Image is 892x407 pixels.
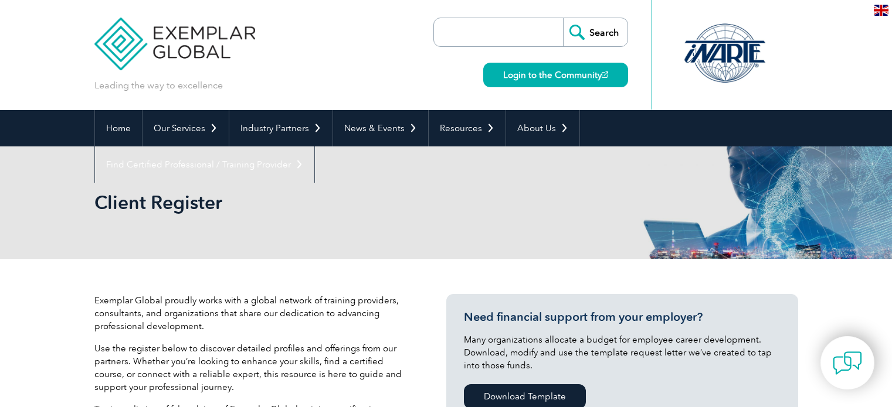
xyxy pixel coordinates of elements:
a: Login to the Community [483,63,628,87]
a: Resources [429,110,506,146]
img: open_square.png [602,71,608,78]
a: News & Events [333,110,428,146]
a: Find Certified Professional / Training Provider [95,146,314,183]
a: Industry Partners [229,110,333,146]
img: en [874,5,888,16]
p: Many organizations allocate a budget for employee career development. Download, modify and use th... [464,333,781,372]
a: Our Services [143,110,229,146]
img: contact-chat.png [833,348,862,378]
a: Home [95,110,142,146]
p: Exemplar Global proudly works with a global network of training providers, consultants, and organ... [94,294,411,333]
h2: Client Register [94,193,587,212]
p: Leading the way to excellence [94,79,223,92]
p: Use the register below to discover detailed profiles and offerings from our partners. Whether you... [94,342,411,394]
a: About Us [506,110,579,146]
h3: Need financial support from your employer? [464,310,781,324]
input: Search [563,18,628,46]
